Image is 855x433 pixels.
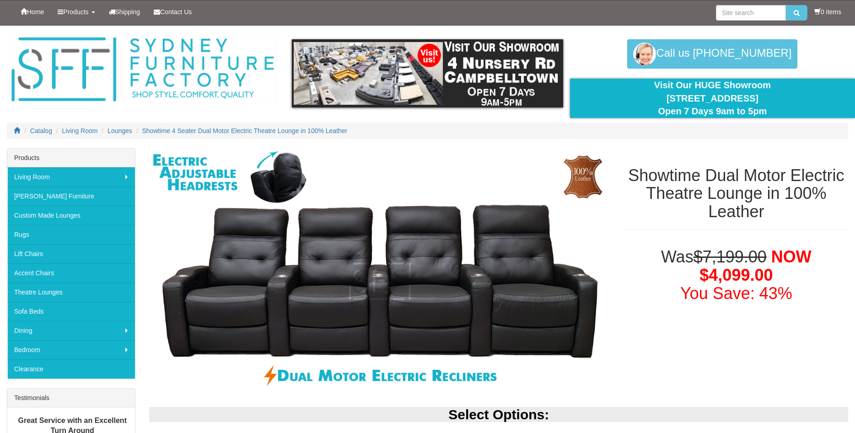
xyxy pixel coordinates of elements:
[142,127,348,134] a: Showtime 4 Seater Dual Motor Electric Theatre Lounge in 100% Leather
[814,7,841,16] li: 0 items
[147,0,199,23] a: Contact Us
[680,284,792,303] font: You Save: 43%
[577,79,848,118] div: Visit Our HUGE Showroom [STREET_ADDRESS] Open 7 Days 9am to 5pm
[7,263,135,283] a: Accent Chairs
[7,389,135,407] div: Testimonials
[292,39,563,107] img: showroom.gif
[7,244,135,263] a: Lift Chairs
[108,127,132,134] a: Lounges
[7,283,135,302] a: Theatre Lounges
[716,5,786,21] input: Site search
[7,359,135,379] a: Clearance
[63,8,88,16] span: Products
[7,35,278,105] img: Sydney Furniture Factory
[62,127,98,134] a: Living Room
[7,225,135,244] a: Rugs
[160,8,192,16] span: Contact Us
[27,8,44,16] span: Home
[7,321,135,340] a: Dining
[7,187,135,206] a: [PERSON_NAME] Furniture
[699,247,811,284] span: NOW $4,099.00
[7,340,135,359] a: Bedroom
[624,248,848,302] h1: Was
[624,166,848,221] h1: Showtime Dual Motor Electric Theatre Lounge in 100% Leather
[102,0,147,23] a: Shipping
[14,0,51,23] a: Home
[51,0,102,23] a: Products
[30,127,52,134] a: Catalog
[115,8,140,16] span: Shipping
[7,206,135,225] a: Custom Made Lounges
[694,247,767,266] del: $7,199.00
[7,167,135,187] a: Living Room
[448,407,549,422] b: Select Options:
[7,149,135,167] div: Products
[7,302,135,321] a: Sofa Beds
